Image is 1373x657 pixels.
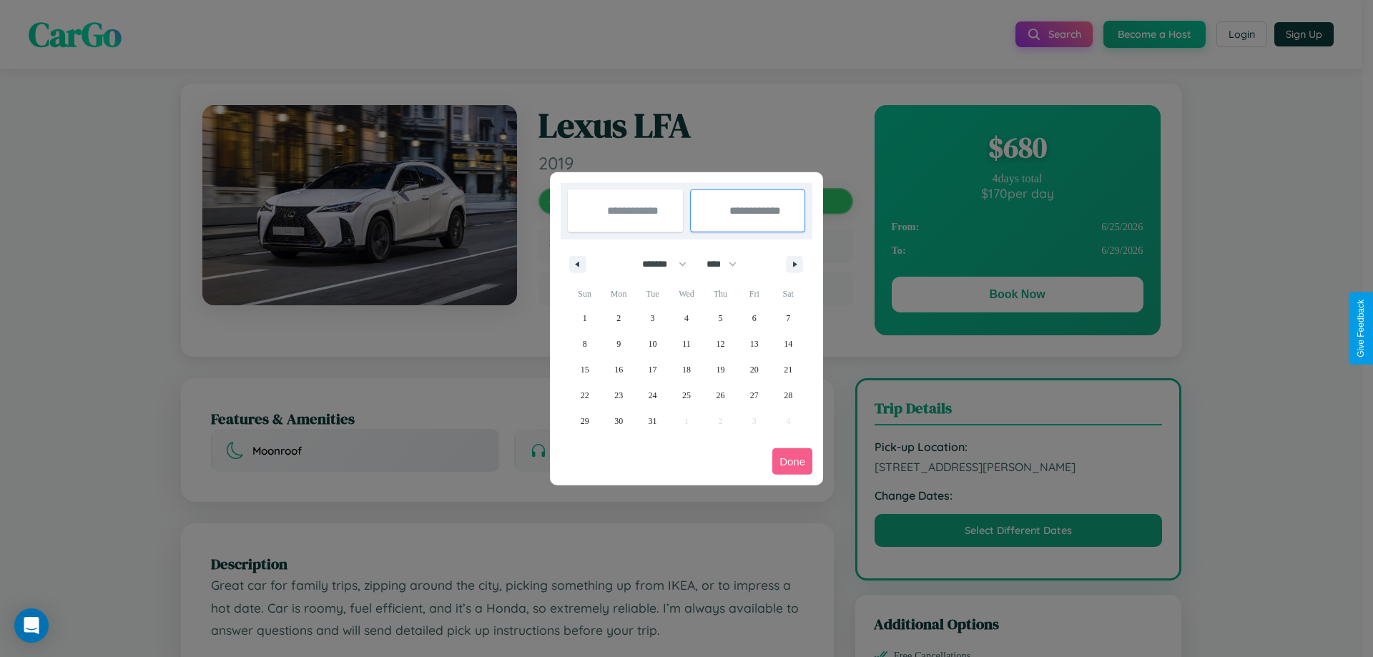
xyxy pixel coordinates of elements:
[737,357,771,382] button: 20
[601,331,635,357] button: 9
[616,331,621,357] span: 9
[636,305,669,331] button: 3
[716,382,724,408] span: 26
[649,357,657,382] span: 17
[716,331,724,357] span: 12
[568,408,601,434] button: 29
[581,382,589,408] span: 22
[1356,300,1366,357] div: Give Feedback
[704,357,737,382] button: 19
[669,282,703,305] span: Wed
[651,305,655,331] span: 3
[750,357,759,382] span: 20
[750,331,759,357] span: 13
[772,305,805,331] button: 7
[786,305,790,331] span: 7
[784,331,792,357] span: 14
[772,382,805,408] button: 28
[772,448,812,475] button: Done
[636,282,669,305] span: Tue
[568,282,601,305] span: Sun
[750,382,759,408] span: 27
[682,331,691,357] span: 11
[772,282,805,305] span: Sat
[636,331,669,357] button: 10
[737,331,771,357] button: 13
[601,382,635,408] button: 23
[616,305,621,331] span: 2
[601,408,635,434] button: 30
[704,282,737,305] span: Thu
[636,408,669,434] button: 31
[568,382,601,408] button: 22
[568,305,601,331] button: 1
[14,608,49,643] div: Open Intercom Messenger
[583,305,587,331] span: 1
[649,408,657,434] span: 31
[636,357,669,382] button: 17
[568,331,601,357] button: 8
[601,282,635,305] span: Mon
[737,282,771,305] span: Fri
[669,305,703,331] button: 4
[682,357,691,382] span: 18
[784,357,792,382] span: 21
[614,357,623,382] span: 16
[704,331,737,357] button: 12
[583,331,587,357] span: 8
[669,382,703,408] button: 25
[669,357,703,382] button: 18
[601,305,635,331] button: 2
[614,382,623,408] span: 23
[684,305,689,331] span: 4
[784,382,792,408] span: 28
[737,305,771,331] button: 6
[568,357,601,382] button: 15
[669,331,703,357] button: 11
[601,357,635,382] button: 16
[581,357,589,382] span: 15
[636,382,669,408] button: 24
[772,331,805,357] button: 14
[718,305,722,331] span: 5
[704,382,737,408] button: 26
[614,408,623,434] span: 30
[752,305,757,331] span: 6
[649,382,657,408] span: 24
[581,408,589,434] span: 29
[772,357,805,382] button: 21
[716,357,724,382] span: 19
[682,382,691,408] span: 25
[737,382,771,408] button: 27
[649,331,657,357] span: 10
[704,305,737,331] button: 5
